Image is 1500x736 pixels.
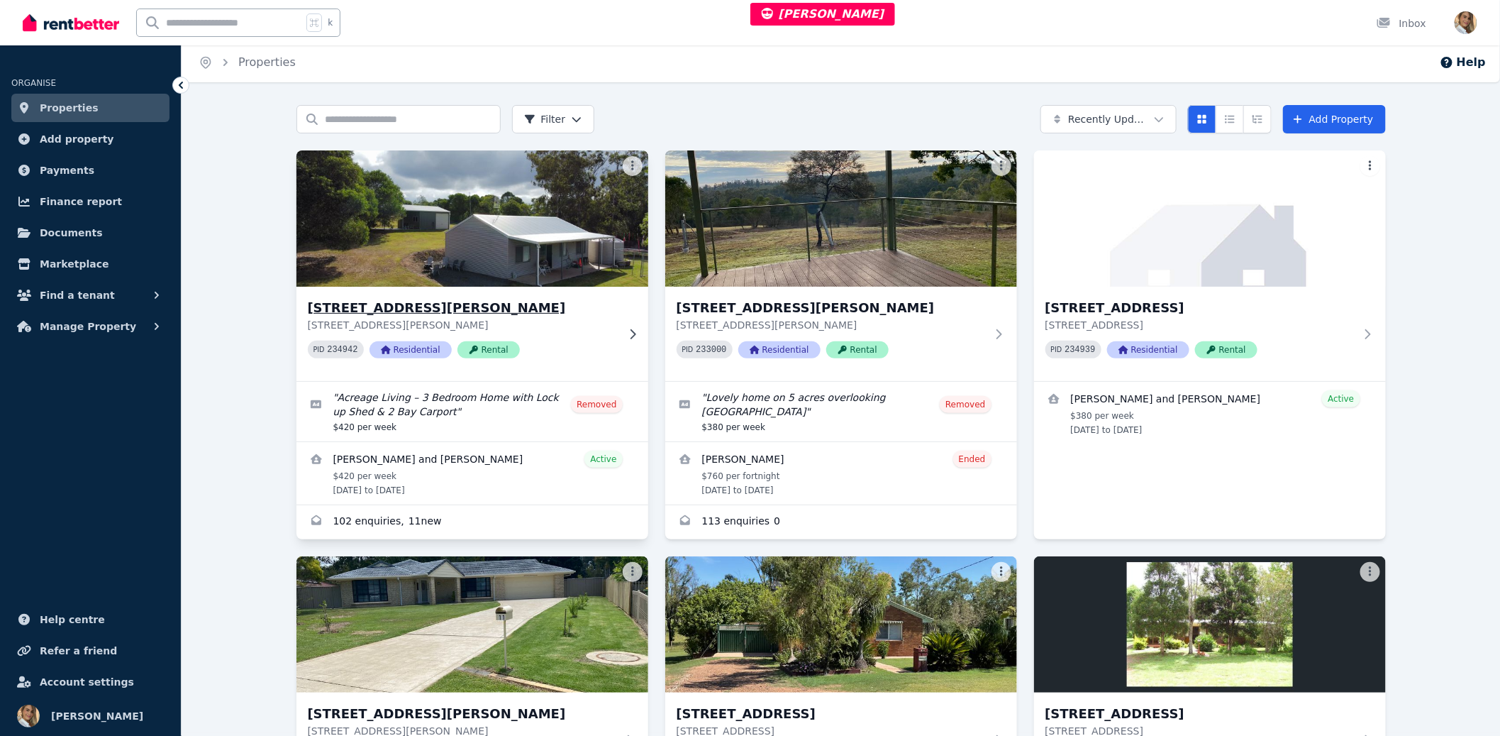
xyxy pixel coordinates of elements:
button: Recently Updated [1040,105,1177,133]
button: Compact list view [1216,105,1244,133]
small: PID [313,346,325,353]
button: Help [1440,54,1486,71]
small: PID [1051,346,1062,353]
div: Inbox [1377,16,1426,31]
span: Help centre [40,611,105,628]
img: RentBetter [23,12,119,33]
button: More options [991,562,1011,582]
span: Account settings [40,674,134,691]
span: Find a tenant [40,287,115,304]
img: Jodie Cartmer [17,705,40,727]
img: 77 Calvert Road, East Nanango [665,150,1017,287]
a: Account settings [11,668,170,696]
a: Edit listing: Acreage Living – 3 Bedroom Home with Lock up Shed & 2 Bay Carport [296,382,648,441]
img: 19 Hawthorne Street, Nanango [1034,150,1386,287]
code: 234942 [327,345,357,355]
a: 79 Calvert Road, East Nanango[STREET_ADDRESS][PERSON_NAME][STREET_ADDRESS][PERSON_NAME]PID 234942... [296,150,648,381]
h3: [STREET_ADDRESS][PERSON_NAME] [677,298,986,318]
button: Card view [1188,105,1216,133]
span: Residential [370,341,452,358]
span: Filter [524,112,566,126]
span: Recently Updated [1068,112,1148,126]
a: Add property [11,125,170,153]
span: Marketplace [40,256,109,273]
a: Properties [11,94,170,122]
span: Rental [826,341,889,358]
a: Properties [238,55,296,69]
button: More options [623,156,643,176]
span: ORGANISE [11,78,56,88]
button: Filter [512,105,595,133]
span: Manage Property [40,318,136,335]
img: 18 Deakin Crescent, Nanango [665,556,1017,693]
img: 79 Calvert Road, East Nanango [287,147,657,290]
h3: [STREET_ADDRESS][PERSON_NAME] [308,298,617,318]
nav: Breadcrumb [182,43,313,82]
span: Add property [40,131,114,148]
a: Edit listing: Lovely home on 5 acres overlooking State Forest [665,382,1017,441]
span: [PERSON_NAME] [51,708,143,725]
a: View details for Susan and Jeffrey Attard [296,442,648,505]
a: Add Property [1283,105,1386,133]
button: More options [1360,562,1380,582]
span: Refer a friend [40,642,117,659]
span: Rental [1195,341,1257,358]
a: Enquiries for 79 Calvert Road, East Nanango [296,505,648,539]
p: [STREET_ADDRESS][PERSON_NAME] [308,318,617,332]
small: PID [682,346,694,353]
h3: [STREET_ADDRESS] [1045,298,1355,318]
a: 19 Hawthorne Street, Nanango[STREET_ADDRESS][STREET_ADDRESS]PID 234939ResidentialRental [1034,150,1386,381]
div: View options [1188,105,1272,133]
a: Marketplace [11,250,170,278]
button: More options [623,562,643,582]
a: View details for Lavina Turner and Christopher Sperling [1034,382,1386,444]
button: Expanded list view [1243,105,1272,133]
button: Manage Property [11,312,170,341]
p: [STREET_ADDRESS][PERSON_NAME] [677,318,986,332]
a: Refer a friend [11,637,170,665]
a: View details for Kimberley Witchard [665,442,1017,505]
code: 234939 [1065,345,1095,355]
span: k [328,17,333,28]
h3: [STREET_ADDRESS] [677,704,986,724]
img: 4 Grey Street, Nanango [1034,556,1386,693]
button: Find a tenant [11,281,170,309]
code: 233000 [696,345,726,355]
span: Rental [457,341,520,358]
h3: [STREET_ADDRESS] [1045,704,1355,724]
span: Finance report [40,193,122,210]
span: [PERSON_NAME] [762,7,884,21]
button: More options [1360,156,1380,176]
a: Enquiries for 77 Calvert Road, East Nanango [665,505,1017,539]
h3: [STREET_ADDRESS][PERSON_NAME] [308,704,617,724]
span: Documents [40,224,103,241]
a: Help centre [11,605,170,634]
span: Properties [40,99,99,116]
button: More options [991,156,1011,176]
span: Residential [738,341,821,358]
img: 11 Berendt Court, Meadowbrook [296,556,648,693]
img: Jodie Cartmer [1455,11,1477,34]
a: Documents [11,219,170,247]
a: 77 Calvert Road, East Nanango[STREET_ADDRESS][PERSON_NAME][STREET_ADDRESS][PERSON_NAME]PID 233000... [665,150,1017,381]
a: Finance report [11,187,170,216]
p: [STREET_ADDRESS] [1045,318,1355,332]
span: Residential [1107,341,1189,358]
a: Payments [11,156,170,185]
span: Payments [40,162,94,179]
